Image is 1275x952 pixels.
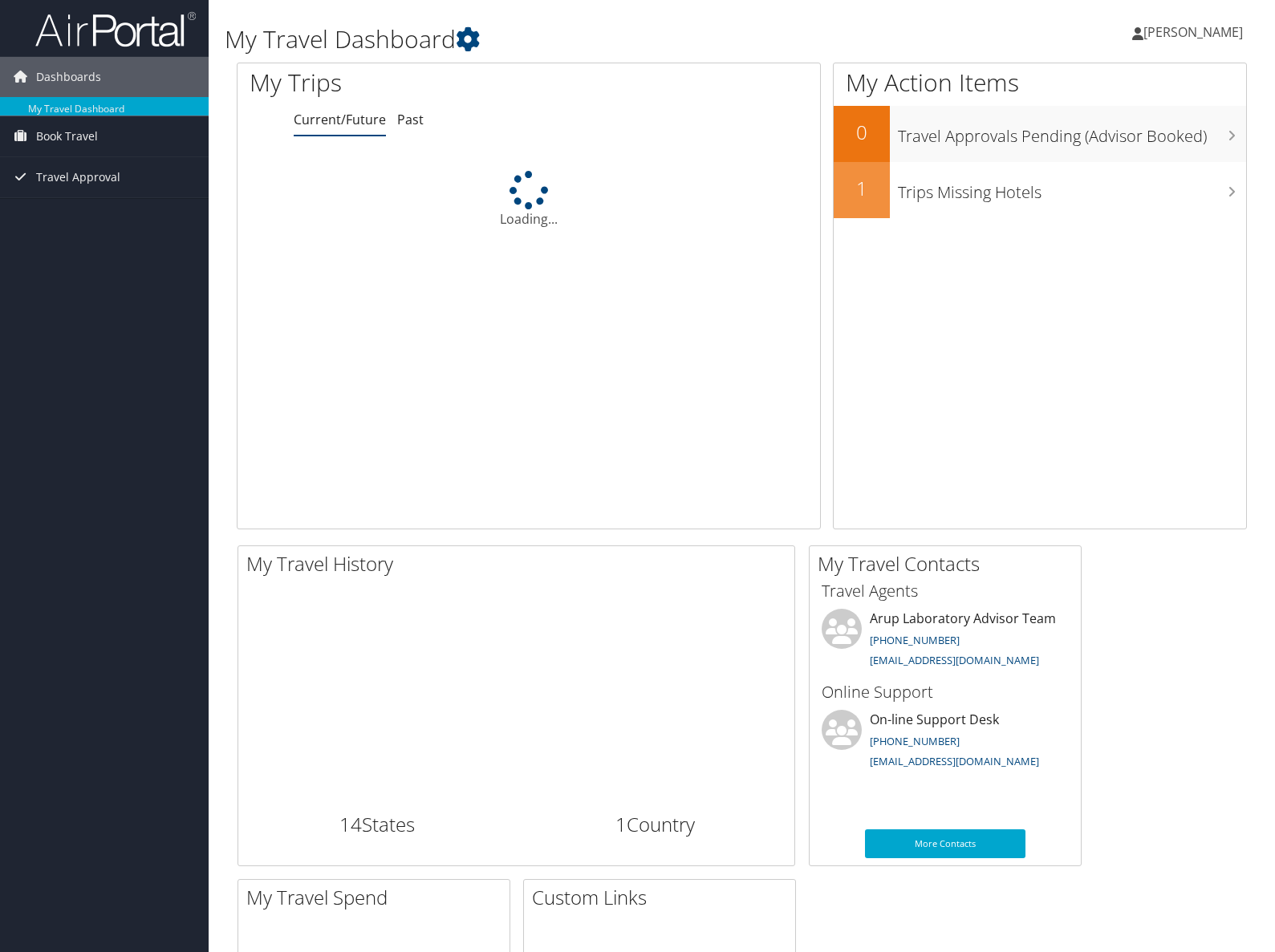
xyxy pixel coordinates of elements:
a: 0Travel Approvals Pending (Advisor Booked) [834,106,1246,162]
h2: States [250,811,505,838]
a: [PHONE_NUMBER] [870,734,960,748]
a: Current/Future [294,111,386,128]
span: Book Travel [36,116,98,156]
a: [PHONE_NUMBER] [870,633,960,647]
a: [PERSON_NAME] [1132,8,1259,56]
div: Loading... [238,171,820,229]
h2: 0 [834,119,890,146]
span: Travel Approval [36,157,120,197]
li: On-line Support Desk [814,710,1077,776]
h2: 1 [834,175,890,202]
a: Past [397,111,424,128]
span: Dashboards [36,57,101,97]
a: [EMAIL_ADDRESS][DOMAIN_NAME] [870,754,1039,768]
a: More Contacts [865,829,1025,858]
h2: Custom Links [532,884,795,911]
h2: My Travel History [246,550,794,577]
span: 1 [615,811,627,837]
a: 1Trips Missing Hotels [834,162,1246,218]
img: airportal-logo.png [35,10,196,48]
span: [PERSON_NAME] [1143,23,1243,41]
h2: My Travel Contacts [818,550,1081,577]
span: 14 [339,811,362,837]
h3: Trips Missing Hotels [898,173,1246,204]
h2: My Travel Spend [246,884,510,911]
h1: My Action Items [834,66,1246,99]
h1: My Travel Dashboard [225,22,914,56]
h1: My Trips [250,66,566,99]
h2: Country [529,811,783,838]
li: Arup Laboratory Advisor Team [814,609,1077,675]
h3: Travel Approvals Pending (Advisor Booked) [898,117,1246,148]
h3: Travel Agents [822,580,1069,602]
a: [EMAIL_ADDRESS][DOMAIN_NAME] [870,653,1039,667]
h3: Online Support [822,681,1069,703]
